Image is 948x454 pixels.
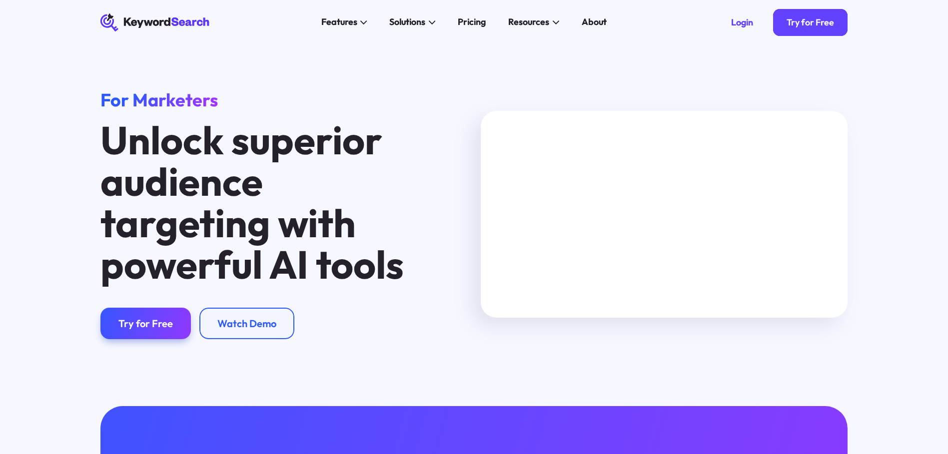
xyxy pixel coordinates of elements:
[321,15,357,29] div: Features
[451,13,493,31] a: Pricing
[787,17,834,28] div: Try for Free
[389,15,425,29] div: Solutions
[100,308,191,339] a: Try for Free
[481,111,848,317] iframe: KeywordSearch Homepage Welcome
[100,119,423,285] h1: Unlock superior audience targeting with powerful AI tools
[731,17,753,28] div: Login
[217,317,276,330] div: Watch Demo
[718,9,767,36] a: Login
[118,317,173,330] div: Try for Free
[575,13,613,31] a: About
[458,15,486,29] div: Pricing
[508,15,549,29] div: Resources
[582,15,607,29] div: About
[773,9,848,36] a: Try for Free
[100,88,218,111] span: For Marketers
